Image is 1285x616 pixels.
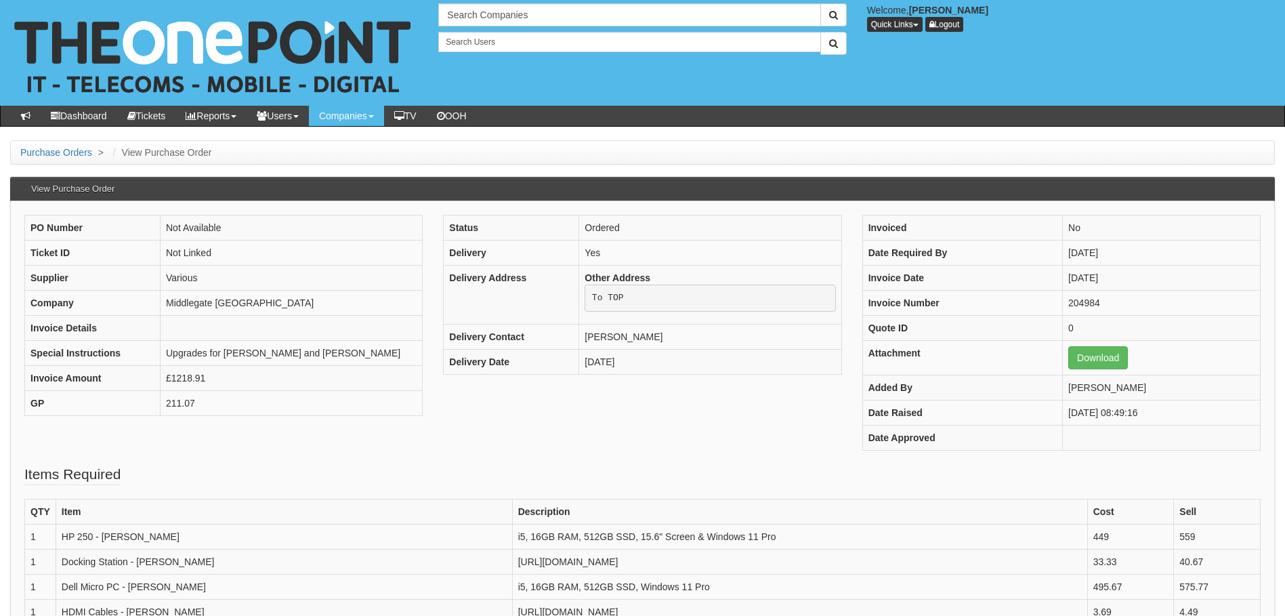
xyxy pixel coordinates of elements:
a: Download [1068,346,1128,369]
a: Users [247,106,309,126]
td: 559 [1174,525,1261,550]
td: 495.67 [1087,575,1174,600]
th: Delivery Address [444,266,579,325]
th: Quote ID [862,316,1062,341]
a: Tickets [117,106,176,126]
th: Date Required By [862,241,1062,266]
a: Reports [175,106,247,126]
td: 1 [25,525,56,550]
td: [DATE] [1063,241,1261,266]
th: Invoice Date [862,266,1062,291]
td: [DATE] [579,349,841,374]
td: Not Available [161,215,423,241]
th: Invoice Amount [25,366,161,391]
td: 1 [25,575,56,600]
td: Docking Station - [PERSON_NAME] [56,550,512,575]
td: [DATE] 08:49:16 [1063,401,1261,426]
th: Delivery Contact [444,324,579,349]
th: Added By [862,375,1062,401]
th: Item [56,499,512,525]
th: GP [25,391,161,416]
td: i5, 16GB RAM, 512GB SSD, Windows 11 Pro [512,575,1087,600]
th: Attachment [862,341,1062,375]
pre: To TOP [585,285,835,312]
a: Logout [925,17,964,32]
th: QTY [25,499,56,525]
div: Welcome, [857,3,1285,32]
td: [DATE] [1063,266,1261,291]
a: Purchase Orders [20,147,92,158]
th: Date Raised [862,401,1062,426]
h3: View Purchase Order [24,178,121,201]
input: Search Companies [438,3,820,26]
td: 1 [25,550,56,575]
td: Not Linked [161,241,423,266]
a: OOH [427,106,477,126]
td: No [1063,215,1261,241]
td: Yes [579,241,841,266]
th: Invoice Details [25,316,161,341]
td: 0 [1063,316,1261,341]
b: [PERSON_NAME] [909,5,988,16]
td: 33.33 [1087,550,1174,575]
th: Delivery [444,241,579,266]
a: TV [384,106,427,126]
td: Dell Micro PC - [PERSON_NAME] [56,575,512,600]
a: Dashboard [41,106,117,126]
td: [PERSON_NAME] [1063,375,1261,401]
td: 575.77 [1174,575,1261,600]
td: Upgrades for [PERSON_NAME] and [PERSON_NAME] [161,341,423,366]
td: 40.67 [1174,550,1261,575]
th: Special Instructions [25,341,161,366]
td: [URL][DOMAIN_NAME] [512,550,1087,575]
b: Other Address [585,272,650,283]
td: Various [161,266,423,291]
th: Date Approved [862,426,1062,451]
td: Ordered [579,215,841,241]
th: Delivery Date [444,349,579,374]
td: 449 [1087,525,1174,550]
th: Cost [1087,499,1174,525]
th: Ticket ID [25,241,161,266]
th: Status [444,215,579,241]
td: i5, 16GB RAM, 512GB SSD, 15.6" Screen & Windows 11 Pro [512,525,1087,550]
th: Invoiced [862,215,1062,241]
td: 211.07 [161,391,423,416]
td: £1218.91 [161,366,423,391]
span: > [95,147,107,158]
a: Companies [309,106,384,126]
button: Quick Links [867,17,923,32]
th: Supplier [25,266,161,291]
td: Middlegate [GEOGRAPHIC_DATA] [161,291,423,316]
th: Sell [1174,499,1261,525]
legend: Items Required [24,464,121,485]
input: Search Users [438,32,820,52]
th: PO Number [25,215,161,241]
li: View Purchase Order [110,146,212,159]
th: Description [512,499,1087,525]
th: Company [25,291,161,316]
td: 204984 [1063,291,1261,316]
th: Invoice Number [862,291,1062,316]
td: HP 250 - [PERSON_NAME] [56,525,512,550]
td: [PERSON_NAME] [579,324,841,349]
